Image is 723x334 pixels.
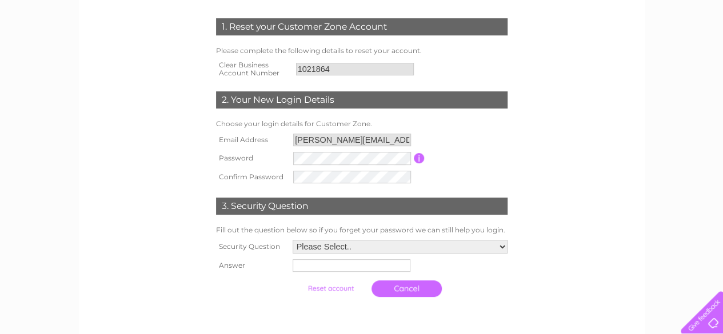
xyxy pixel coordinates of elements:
th: Email Address [213,131,291,149]
a: Energy [592,49,617,57]
div: 3. Security Question [216,198,508,215]
a: Water [563,49,585,57]
td: Fill out the question below so if you forget your password we can still help you login. [213,223,510,237]
div: Clear Business is a trading name of Verastar Limited (registered in [GEOGRAPHIC_DATA] No. 3667643... [92,6,632,55]
a: Cancel [372,280,442,297]
input: Information [414,153,425,163]
a: Telecoms [624,49,658,57]
a: Contact [688,49,716,57]
th: Answer [213,256,290,275]
a: 0333 014 3131 [508,6,586,20]
img: logo.png [25,30,83,65]
a: Blog [665,49,681,57]
th: Confirm Password [213,168,291,187]
input: Submit [295,280,366,296]
td: Please complete the following details to reset your account. [213,44,510,58]
th: Clear Business Account Number [213,58,293,81]
div: 2. Your New Login Details [216,91,508,108]
th: Security Question [213,237,290,256]
div: 1. Reset your Customer Zone Account [216,18,508,35]
th: Password [213,149,291,168]
td: Choose your login details for Customer Zone. [213,117,510,131]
